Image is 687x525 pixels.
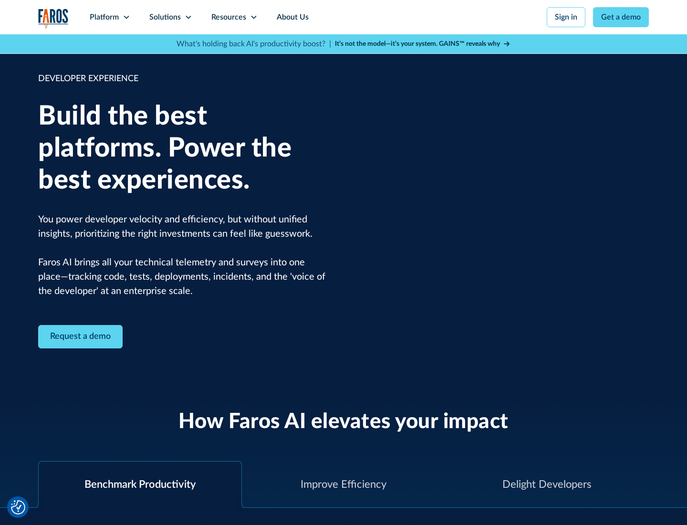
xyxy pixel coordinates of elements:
a: It’s not the model—it’s your system. GAINS™ reveals why [335,39,510,49]
img: Logo of the analytics and reporting company Faros. [38,9,69,28]
button: Cookie Settings [11,500,25,514]
a: Get a demo [593,7,649,27]
h1: Build the best platforms. Power the best experiences. [38,101,329,197]
h2: How Faros AI elevates your impact [178,409,509,435]
p: What's holding back AI's productivity boost? | [177,38,331,50]
p: You power developer velocity and efficiency, but without unified insights, prioritizing the right... [38,212,329,298]
img: Revisit consent button [11,500,25,514]
div: Benchmark Productivity [84,477,196,493]
div: DEVELOPER EXPERIENCE [38,73,329,85]
div: Improve Efficiency [301,477,386,493]
div: Solutions [149,11,181,23]
div: Delight Developers [502,477,592,493]
strong: It’s not the model—it’s your system. GAINS™ reveals why [335,41,500,47]
div: Resources [211,11,246,23]
a: Sign in [547,7,585,27]
div: Platform [90,11,119,23]
a: home [38,9,69,28]
a: Contact Modal [38,325,123,348]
